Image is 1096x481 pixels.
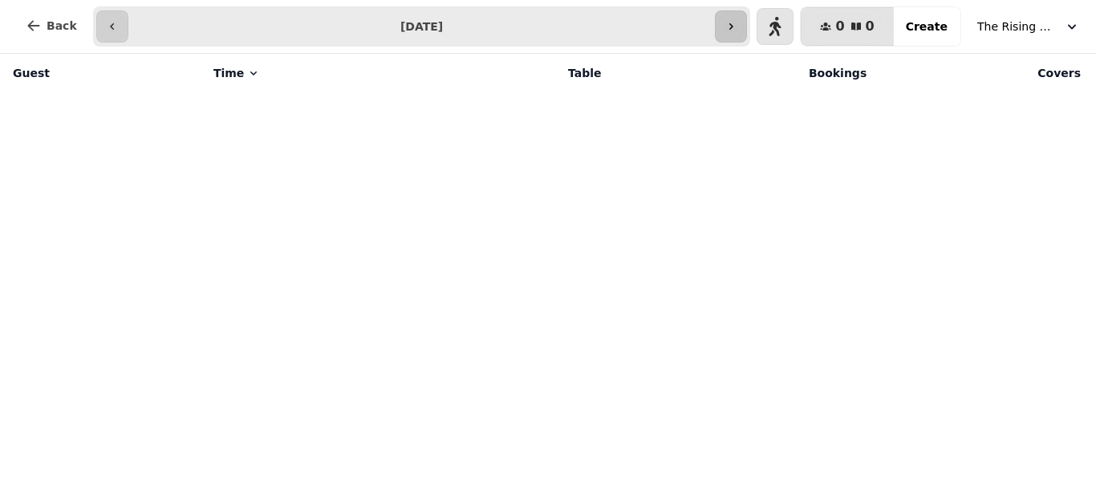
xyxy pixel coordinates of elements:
span: Create [906,21,948,32]
th: Bookings [611,54,877,92]
span: 0 [835,20,844,33]
th: Covers [876,54,1090,92]
th: Table [431,54,611,92]
span: The Rising Sun [977,18,1057,35]
button: Create [893,7,960,46]
span: Time [213,65,244,81]
span: 0 [866,20,875,33]
span: Back [47,20,77,31]
button: Back [13,6,90,45]
button: Time [213,65,260,81]
button: 00 [801,7,893,46]
button: The Rising Sun [968,12,1090,41]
